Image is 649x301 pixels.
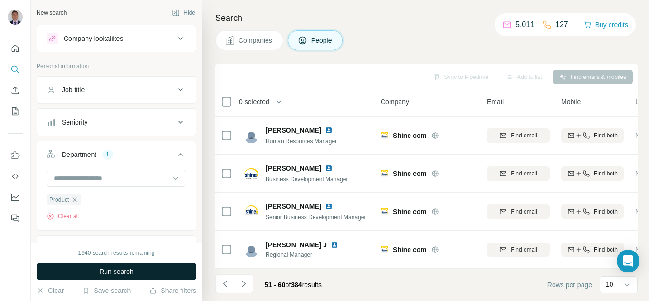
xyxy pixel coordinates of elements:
[8,82,23,99] button: Enrich CSV
[266,138,337,145] span: Human Resources Manager
[239,36,273,45] span: Companies
[325,165,333,172] img: LinkedIn logo
[215,11,638,25] h4: Search
[511,131,537,140] span: Find email
[37,238,196,261] button: Personal location
[594,207,618,216] span: Find both
[561,166,624,181] button: Find both
[37,286,64,295] button: Clear
[64,34,123,43] div: Company lookalikes
[487,204,550,219] button: Find email
[102,150,113,159] div: 1
[82,286,131,295] button: Save search
[487,97,504,107] span: Email
[62,150,96,159] div: Department
[266,214,366,221] span: Senior Business Development Manager
[266,240,327,250] span: [PERSON_NAME] J
[37,78,196,101] button: Job title
[8,10,23,25] img: Avatar
[381,97,409,107] span: Company
[325,203,333,210] img: LinkedIn logo
[266,164,321,173] span: [PERSON_NAME]
[381,132,388,139] img: Logo of Shine com
[244,166,259,181] img: Avatar
[47,212,79,221] button: Clear all
[8,103,23,120] button: My lists
[511,207,537,216] span: Find email
[511,169,537,178] span: Find email
[37,143,196,170] button: Department1
[8,147,23,164] button: Use Surfe on LinkedIn
[165,6,202,20] button: Hide
[555,19,568,30] p: 127
[511,245,537,254] span: Find email
[8,189,23,206] button: Dashboard
[37,9,67,17] div: New search
[393,131,427,140] span: Shine com
[234,274,253,293] button: Navigate to next page
[381,208,388,215] img: Logo of Shine com
[594,245,618,254] span: Find both
[8,40,23,57] button: Quick start
[8,61,23,78] button: Search
[62,85,85,95] div: Job title
[244,204,259,219] img: Avatar
[561,204,624,219] button: Find both
[325,126,333,134] img: LinkedIn logo
[62,117,87,127] div: Seniority
[381,246,388,253] img: Logo of Shine com
[265,281,286,289] span: 51 - 60
[584,18,628,31] button: Buy credits
[606,280,613,289] p: 10
[8,210,23,227] button: Feedback
[244,242,259,257] img: Avatar
[37,263,196,280] button: Run search
[635,97,649,107] span: Lists
[266,251,350,259] span: Regional Manager
[266,202,321,211] span: [PERSON_NAME]
[594,169,618,178] span: Find both
[487,166,550,181] button: Find email
[291,281,302,289] span: 384
[244,128,259,143] img: Avatar
[547,280,592,290] span: Rows per page
[487,128,550,143] button: Find email
[215,274,234,293] button: Navigate to previous page
[393,245,427,254] span: Shine com
[149,286,196,295] button: Share filters
[49,195,69,204] span: Product
[266,126,321,135] span: [PERSON_NAME]
[381,170,388,177] img: Logo of Shine com
[78,249,155,257] div: 1940 search results remaining
[99,267,134,276] span: Run search
[393,169,427,178] span: Shine com
[266,176,348,183] span: Business Development Manager
[515,19,534,30] p: 5,011
[561,243,624,257] button: Find both
[265,281,322,289] span: results
[8,168,23,185] button: Use Surfe API
[594,131,618,140] span: Find both
[487,243,550,257] button: Find email
[37,111,196,134] button: Seniority
[311,36,333,45] span: People
[561,97,581,107] span: Mobile
[393,207,427,216] span: Shine com
[37,27,196,50] button: Company lookalikes
[286,281,291,289] span: of
[37,62,196,70] p: Personal information
[617,250,639,272] div: Open Intercom Messenger
[331,241,338,249] img: LinkedIn logo
[561,128,624,143] button: Find both
[239,97,269,107] span: 0 selected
